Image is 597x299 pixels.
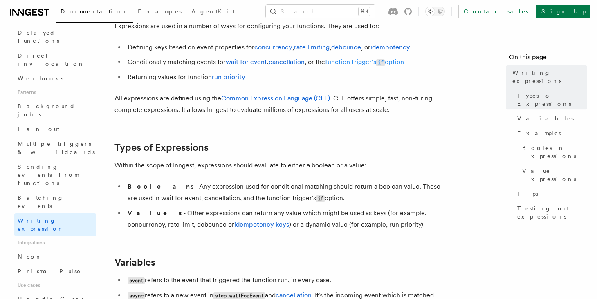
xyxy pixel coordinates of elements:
a: Delayed functions [14,25,96,48]
span: Documentation [61,8,128,15]
a: Batching events [14,190,96,213]
a: Direct invocation [14,48,96,71]
a: Documentation [56,2,133,23]
span: Testing out expressions [517,204,587,221]
span: Delayed functions [18,29,59,44]
button: Toggle dark mode [425,7,445,16]
a: Prisma Pulse [14,264,96,279]
span: Prisma Pulse [18,268,81,274]
li: Conditionally matching events for , , or the [125,56,442,68]
a: wait for event [226,58,267,66]
a: Types of Expressions [514,88,587,111]
a: AgentKit [186,2,240,22]
a: idempotency [370,43,410,51]
li: Defining keys based on event properties for , , , or [125,42,442,53]
a: Variables [114,257,155,268]
span: Writing expression [18,217,64,232]
span: Sending events from functions [18,163,79,186]
span: Tips [517,190,538,198]
span: Variables [517,114,574,123]
a: run priority [212,73,245,81]
code: if [376,59,385,66]
a: Neon [14,249,96,264]
code: event [128,277,145,284]
a: idempotency keys [234,221,289,228]
a: Writing expressions [509,65,587,88]
li: - Any expression used for conditional matching should return a boolean value. These are used in w... [125,181,442,204]
a: debounce [331,43,361,51]
span: Boolean Expressions [522,144,587,160]
span: Batching events [18,194,64,209]
span: Types of Expressions [517,91,587,108]
span: Direct invocation [18,52,85,67]
a: Multiple triggers & wildcards [14,136,96,159]
a: function trigger'sifoption [325,58,404,66]
a: cancellation [269,58,305,66]
kbd: ⌘K [359,7,370,16]
span: Writing expressions [512,69,587,85]
a: Examples [133,2,186,22]
span: Use cases [14,279,96,292]
span: Value Expressions [522,167,587,183]
a: Types of Expressions [114,142,209,153]
li: refers to the event that triggered the function run, in every case. [125,274,442,286]
a: Tips [514,186,587,201]
span: AgentKit [191,8,235,15]
strong: Values [128,209,183,217]
code: if [316,195,325,202]
span: Neon [18,253,42,260]
a: Writing expression [14,213,96,236]
a: Examples [514,126,587,141]
p: Expressions are used in a number of ways for configuring your functions. They are used for: [114,20,442,32]
button: Search...⌘K [266,5,375,18]
a: Fan out [14,122,96,136]
a: Sending events from functions [14,159,96,190]
a: Common Expression Language (CEL) [221,94,330,102]
strong: Booleans [128,183,195,190]
a: Webhooks [14,71,96,86]
span: Examples [517,129,561,137]
a: concurrency [254,43,292,51]
span: Integrations [14,236,96,249]
span: Examples [138,8,182,15]
p: Within the scope of Inngest, expressions should evaluate to either a boolean or a value: [114,160,442,171]
span: Background jobs [18,103,75,118]
a: Value Expressions [519,163,587,186]
li: Returning values for function [125,71,442,83]
a: cancellation [276,291,312,299]
li: - Other expressions can return any value which might be used as keys (for example, concurrency, r... [125,208,442,230]
a: Sign Up [536,5,590,18]
h4: On this page [509,52,587,65]
span: Patterns [14,86,96,99]
a: rate limiting [294,43,330,51]
a: Boolean Expressions [519,141,587,163]
span: Webhooks [18,75,63,82]
a: Variables [514,111,587,126]
p: All expressions are defined using the . CEL offers simple, fast, non-turing complete expressions.... [114,93,442,116]
a: Contact sales [458,5,533,18]
a: Testing out expressions [514,201,587,224]
a: Background jobs [14,99,96,122]
span: Multiple triggers & wildcards [18,141,95,155]
span: Fan out [18,126,59,132]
